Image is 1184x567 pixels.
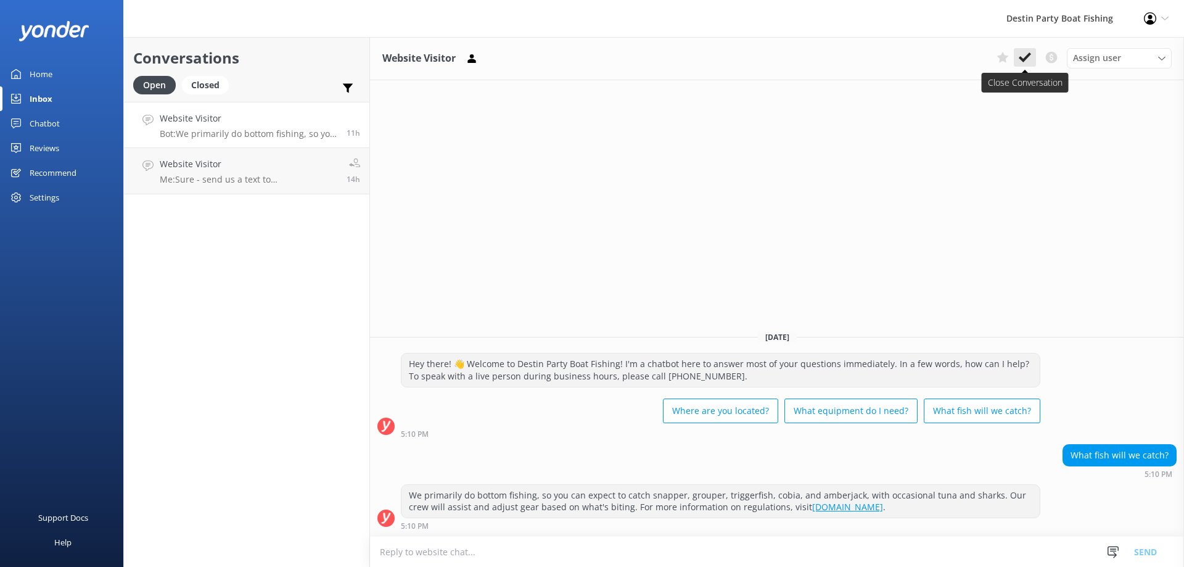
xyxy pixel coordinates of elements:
[784,399,918,423] button: What equipment do I need?
[30,136,59,160] div: Reviews
[758,332,797,342] span: [DATE]
[54,530,72,555] div: Help
[663,399,778,423] button: Where are you located?
[182,76,229,94] div: Closed
[1067,48,1172,68] div: Assign User
[1063,470,1177,478] div: Oct 13 2025 05:10pm (UTC -05:00) America/Cancun
[160,174,337,185] p: Me: Sure - send us a text to [PHONE_NUMBER].
[30,62,52,86] div: Home
[1073,51,1121,65] span: Assign user
[124,148,369,194] a: Website VisitorMe:Sure - send us a text to [PHONE_NUMBER].14h
[30,160,76,185] div: Recommend
[124,102,369,148] a: Website VisitorBot:We primarily do bottom fishing, so you can expect to catch snapper, grouper, t...
[30,86,52,111] div: Inbox
[347,128,360,138] span: Oct 13 2025 05:10pm (UTC -05:00) America/Cancun
[160,112,337,125] h4: Website Visitor
[38,505,88,530] div: Support Docs
[401,523,429,530] strong: 5:10 PM
[924,399,1040,423] button: What fish will we catch?
[160,157,337,171] h4: Website Visitor
[133,78,182,91] a: Open
[1145,471,1172,478] strong: 5:10 PM
[1063,445,1176,466] div: What fish will we catch?
[30,185,59,210] div: Settings
[133,76,176,94] div: Open
[812,501,883,513] a: [DOMAIN_NAME]
[401,521,1040,530] div: Oct 13 2025 05:10pm (UTC -05:00) America/Cancun
[401,431,429,438] strong: 5:10 PM
[401,485,1040,518] div: We primarily do bottom fishing, so you can expect to catch snapper, grouper, triggerfish, cobia, ...
[401,354,1040,386] div: Hey there! 👋 Welcome to Destin Party Boat Fishing! I'm a chatbot here to answer most of your ques...
[30,111,60,136] div: Chatbot
[401,429,1040,438] div: Oct 13 2025 05:10pm (UTC -05:00) America/Cancun
[382,51,456,67] h3: Website Visitor
[347,174,360,184] span: Oct 13 2025 02:02pm (UTC -05:00) America/Cancun
[133,46,360,70] h2: Conversations
[18,21,89,41] img: yonder-white-logo.png
[160,128,337,139] p: Bot: We primarily do bottom fishing, so you can expect to catch snapper, grouper, triggerfish, co...
[182,78,235,91] a: Closed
